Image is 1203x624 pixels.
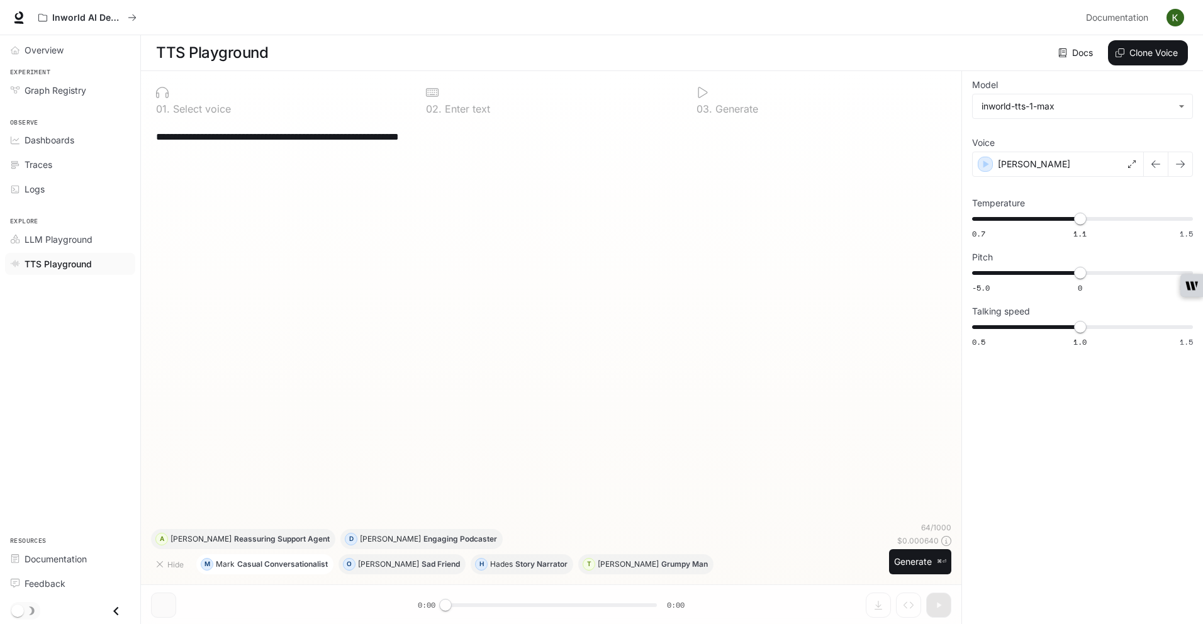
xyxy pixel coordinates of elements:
button: Clone Voice [1108,40,1188,65]
button: A[PERSON_NAME]Reassuring Support Agent [151,529,335,549]
p: Select voice [170,104,231,114]
img: User avatar [1167,9,1184,26]
a: Feedback [5,572,135,594]
button: D[PERSON_NAME]Engaging Podcaster [340,529,503,549]
span: Documentation [25,552,87,565]
button: T[PERSON_NAME]Grumpy Man [578,554,713,574]
p: Casual Conversationalist [237,560,328,568]
p: 0 3 . [697,104,712,114]
a: Documentation [1081,5,1158,30]
div: T [583,554,595,574]
p: Voice [972,138,995,147]
p: Generate [712,104,758,114]
span: LLM Playground [25,233,92,246]
p: [PERSON_NAME] [358,560,419,568]
div: inworld-tts-1-max [982,100,1172,113]
span: 1.5 [1180,337,1193,347]
a: Traces [5,153,135,175]
span: 0.7 [972,228,985,239]
h1: TTS Playground [156,40,268,65]
p: Model [972,81,998,89]
p: [PERSON_NAME] [360,535,421,543]
a: Logs [5,178,135,200]
a: TTS Playground [5,253,135,275]
div: inworld-tts-1-max [973,94,1192,118]
div: M [201,554,213,574]
span: 1.5 [1180,228,1193,239]
span: 5.0 [1180,282,1193,293]
span: Documentation [1086,10,1148,26]
a: Docs [1056,40,1098,65]
span: TTS Playground [25,257,92,270]
button: Generate⌘⏎ [889,549,951,575]
a: Dashboards [5,129,135,151]
p: Reassuring Support Agent [234,535,330,543]
p: ⌘⏎ [937,558,946,565]
span: Logs [25,182,45,196]
div: O [344,554,355,574]
p: 64 / 1000 [921,522,951,533]
button: Hide [151,554,191,574]
p: 0 1 . [156,104,170,114]
p: Grumpy Man [661,560,708,568]
button: O[PERSON_NAME]Sad Friend [339,554,466,574]
p: $ 0.000640 [897,535,939,546]
span: 0 [1078,282,1082,293]
span: Graph Registry [25,84,86,97]
a: Graph Registry [5,79,135,101]
p: [PERSON_NAME] [171,535,232,543]
button: Close drawer [102,598,130,624]
p: Engaging Podcaster [423,535,497,543]
a: Documentation [5,548,135,570]
p: Temperature [972,199,1025,208]
a: LLM Playground [5,228,135,250]
span: 1.1 [1073,228,1087,239]
button: User avatar [1163,5,1188,30]
div: A [156,529,167,549]
span: Feedback [25,577,65,590]
p: Mark [216,560,235,568]
button: HHadesStory Narrator [471,554,573,574]
span: 0.5 [972,337,985,347]
button: All workspaces [33,5,142,30]
p: Inworld AI Demos [52,13,123,23]
button: MMarkCasual Conversationalist [196,554,333,574]
span: Overview [25,43,64,57]
div: H [476,554,487,574]
p: [PERSON_NAME] [598,560,659,568]
p: Enter text [442,104,490,114]
div: D [345,529,357,549]
p: Story Narrator [515,560,568,568]
a: Overview [5,39,135,61]
p: Pitch [972,253,993,262]
p: Hades [490,560,513,568]
span: Traces [25,158,52,171]
p: Talking speed [972,307,1030,316]
p: 0 2 . [426,104,442,114]
span: 1.0 [1073,337,1087,347]
p: Sad Friend [422,560,460,568]
span: Dashboards [25,133,74,147]
p: [PERSON_NAME] [998,158,1070,170]
span: Dark mode toggle [11,603,24,617]
span: -5.0 [972,282,990,293]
